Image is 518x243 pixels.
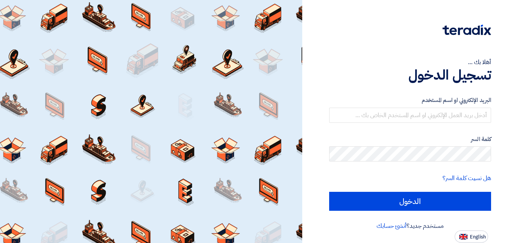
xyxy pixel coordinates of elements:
img: en-US.png [459,234,468,240]
input: الدخول [329,192,491,211]
div: مستخدم جديد؟ [329,221,491,230]
span: English [470,234,486,240]
h1: تسجيل الدخول [329,67,491,83]
label: كلمة السر [329,135,491,144]
img: Teradix logo [443,25,491,35]
a: هل نسيت كلمة السر؟ [443,174,491,183]
button: English [455,230,488,243]
a: أنشئ حسابك [377,221,407,230]
div: أهلا بك ... [329,58,491,67]
label: البريد الإلكتروني او اسم المستخدم [329,96,491,105]
input: أدخل بريد العمل الإلكتروني او اسم المستخدم الخاص بك ... [329,108,491,123]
